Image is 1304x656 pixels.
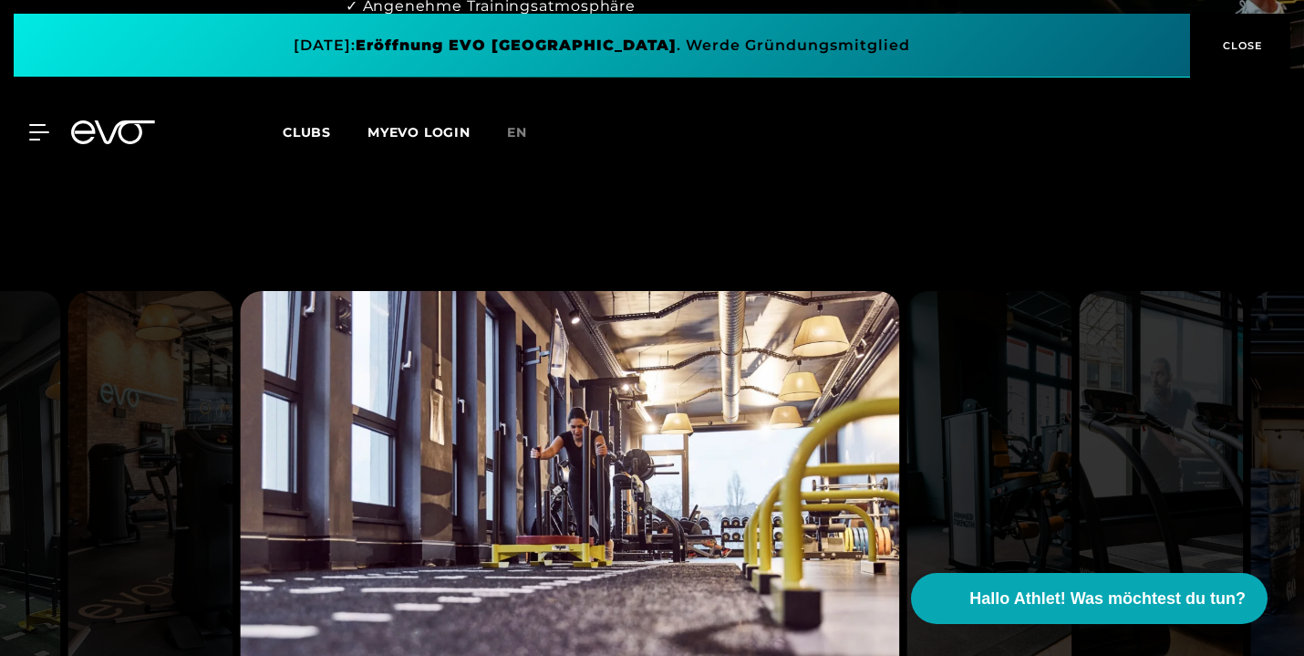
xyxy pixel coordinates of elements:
button: Hallo Athlet! Was möchtest du tun? [911,573,1268,624]
span: en [507,124,527,141]
a: Clubs [283,123,367,141]
button: CLOSE [1190,14,1290,78]
span: Clubs [283,124,331,141]
a: MYEVO LOGIN [367,124,471,141]
span: Hallo Athlet! Was möchtest du tun? [969,587,1246,611]
span: CLOSE [1218,37,1263,54]
a: en [507,122,549,143]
